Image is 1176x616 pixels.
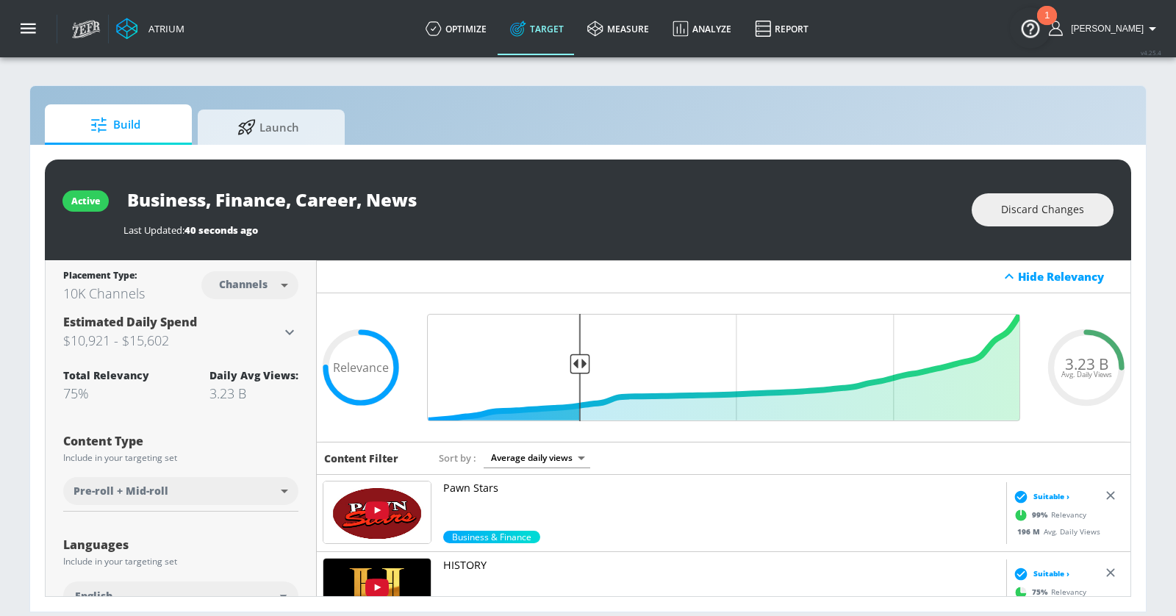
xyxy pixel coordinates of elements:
[420,314,1028,421] input: Final Threshold
[317,260,1130,293] div: Hide Relevancy
[63,269,145,284] div: Placement Type:
[1065,356,1108,371] span: 3.23 B
[73,484,168,498] span: Pre-roll + Mid-roll
[60,107,171,143] span: Build
[443,558,1000,608] a: HISTORY
[443,531,540,543] span: Business & Finance
[63,557,298,566] div: Include in your targeting set
[576,2,661,55] a: measure
[1010,526,1100,537] div: Avg. Daily Views
[498,2,576,55] a: Target
[63,539,298,551] div: Languages
[443,531,540,543] div: 99.0%
[1010,489,1069,504] div: Suitable ›
[1044,15,1050,35] div: 1
[443,481,1000,531] a: Pawn Stars
[414,2,498,55] a: optimize
[1017,526,1044,536] span: 196 M
[1061,371,1112,379] span: Avg. Daily Views
[439,451,476,465] span: Sort by
[75,589,112,604] span: English
[1018,269,1122,284] div: Hide Relevancy
[123,223,957,237] div: Last Updated:
[63,368,149,382] div: Total Relevancy
[116,18,184,40] a: Atrium
[63,284,145,302] div: 10K Channels
[972,193,1114,226] button: Discard Changes
[1049,20,1161,37] button: [PERSON_NAME]
[1141,49,1161,57] span: v 4.25.4
[71,195,100,207] div: active
[63,314,197,330] span: Estimated Daily Spend
[63,314,298,351] div: Estimated Daily Spend$10,921 - $15,602
[63,435,298,447] div: Content Type
[743,2,820,55] a: Report
[63,330,281,351] h3: $10,921 - $15,602
[1033,491,1069,502] span: Suitable ›
[484,448,590,468] div: Average daily views
[1001,201,1084,219] span: Discard Changes
[333,362,389,373] span: Relevance
[1010,7,1051,49] button: Open Resource Center, 1 new notification
[63,581,298,611] div: English
[323,481,431,543] img: UUmyjVwYZbp5YPYTUyeopO2g
[443,481,1000,495] p: Pawn Stars
[63,384,149,402] div: 75%
[209,384,298,402] div: 3.23 B
[184,223,258,237] span: 40 seconds ago
[209,368,298,382] div: Daily Avg Views:
[1010,566,1069,581] div: Suitable ›
[212,278,275,290] div: Channels
[212,110,324,145] span: Launch
[63,454,298,462] div: Include in your targeting set
[661,2,743,55] a: Analyze
[324,451,398,465] h6: Content Filter
[1010,581,1086,603] div: Relevancy
[1032,587,1051,598] span: 75 %
[1010,504,1086,526] div: Relevancy
[143,22,184,35] div: Atrium
[1032,509,1051,520] span: 99 %
[1065,24,1144,34] span: login as: casey.cohen@zefr.com
[443,558,1000,573] p: HISTORY
[1033,568,1069,579] span: Suitable ›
